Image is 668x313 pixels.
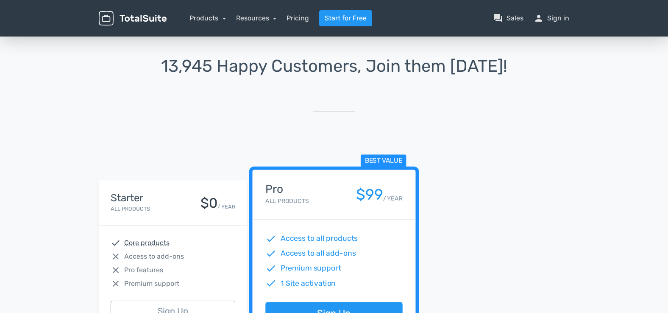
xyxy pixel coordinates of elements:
small: All Products [111,206,150,212]
div: $99 [356,186,383,203]
a: Pricing [287,13,309,23]
span: Access to all products [281,233,358,244]
h1: 13,945 Happy Customers, Join them [DATE]! [99,57,569,76]
small: / YEAR [217,203,235,211]
abbr: Core products [124,238,170,248]
span: close [111,279,121,289]
span: Access to all add-ons [281,248,356,259]
span: check [265,263,276,274]
span: question_answer [493,13,503,23]
span: close [111,265,121,275]
a: Products [189,14,226,22]
small: All Products [265,197,309,205]
span: Pro features [124,265,163,275]
span: check [111,238,121,248]
a: Start for Free [319,10,372,26]
span: Premium support [124,279,179,289]
a: Resources [236,14,277,22]
span: Premium support [281,263,341,274]
a: personSign in [534,13,569,23]
span: person [534,13,544,23]
span: check [265,248,276,259]
img: TotalSuite for WordPress [99,11,167,26]
h4: Starter [111,192,150,203]
small: / YEAR [383,194,403,203]
a: question_answerSales [493,13,523,23]
span: 1 Site activation [281,278,336,289]
span: Access to add-ons [124,251,184,262]
span: check [265,278,276,289]
h4: Pro [265,183,309,195]
span: check [265,233,276,244]
div: $0 [200,196,217,211]
span: close [111,251,121,262]
span: Best value [361,155,406,168]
